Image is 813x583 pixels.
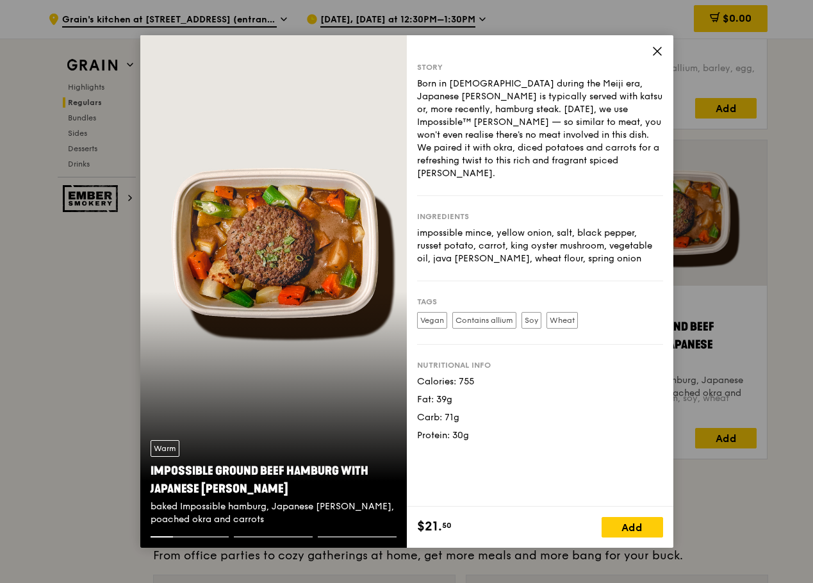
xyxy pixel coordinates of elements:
[417,227,663,265] div: impossible mince, yellow onion, salt, black pepper, russet potato, carrot, king oyster mushroom, ...
[452,312,516,329] label: Contains allium
[417,78,663,180] div: Born in [DEMOGRAPHIC_DATA] during the Meiji era, Japanese [PERSON_NAME] is typically served with ...
[417,429,663,442] div: Protein: 30g
[417,211,663,222] div: Ingredients
[417,375,663,388] div: Calories: 755
[521,312,541,329] label: Soy
[417,312,447,329] label: Vegan
[151,440,179,457] div: Warm
[602,517,663,538] div: Add
[417,517,442,536] span: $21.
[546,312,578,329] label: Wheat
[442,520,452,530] span: 50
[417,360,663,370] div: Nutritional info
[417,393,663,406] div: Fat: 39g
[151,462,397,498] div: Impossible Ground Beef Hamburg with Japanese [PERSON_NAME]
[417,411,663,424] div: Carb: 71g
[151,500,397,526] div: baked Impossible hamburg, Japanese [PERSON_NAME], poached okra and carrots
[417,297,663,307] div: Tags
[417,62,663,72] div: Story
